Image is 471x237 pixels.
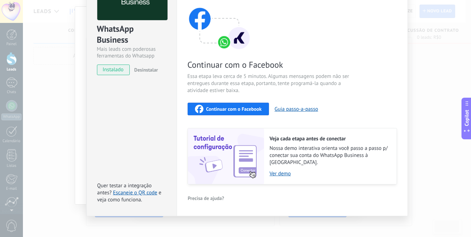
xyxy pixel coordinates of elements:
[97,23,166,46] div: WhatsApp Business
[131,65,158,75] button: Desinstalar
[134,67,158,73] span: Desinstalar
[270,170,390,177] a: Ver demo
[97,46,166,59] div: Mais leads com poderosas ferramentas do Whatsapp
[188,196,224,201] span: Precisa de ajuda?
[188,73,355,94] span: Essa etapa leva cerca de 5 minutos. Algumas mensagens podem não ser entregues durante essa etapa,...
[270,135,390,142] h2: Veja cada etapa antes de conectar
[97,65,129,75] span: instalado
[113,189,157,196] a: Escaneie o QR code
[270,145,390,166] span: Nossa demo interativa orienta você passo a passo p/ conectar sua conta do WhatsApp Business à [GE...
[97,189,161,203] span: e veja como funciona.
[188,103,269,115] button: Continuar com o Facebook
[188,59,355,70] span: Continuar com o Facebook
[206,107,262,111] span: Continuar com o Facebook
[275,106,318,113] button: Guia passo-a-passo
[463,110,470,126] span: Copilot
[97,182,152,196] span: Quer testar a integração antes?
[188,193,225,203] button: Precisa de ajuda?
